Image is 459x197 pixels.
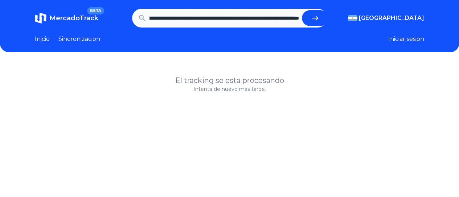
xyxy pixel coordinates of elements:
span: MercadoTrack [49,14,98,22]
button: [GEOGRAPHIC_DATA] [348,14,424,22]
img: MercadoTrack [35,12,46,24]
a: MercadoTrackBETA [35,12,98,24]
span: BETA [87,7,104,14]
p: Intenta de nuevo más tarde. [35,85,424,93]
h1: El tracking se esta procesando [35,75,424,85]
button: Iniciar sesion [388,35,424,43]
a: Inicio [35,35,50,43]
a: Sincronizacion [58,35,100,43]
span: [GEOGRAPHIC_DATA] [359,14,424,22]
img: Argentina [348,15,357,21]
